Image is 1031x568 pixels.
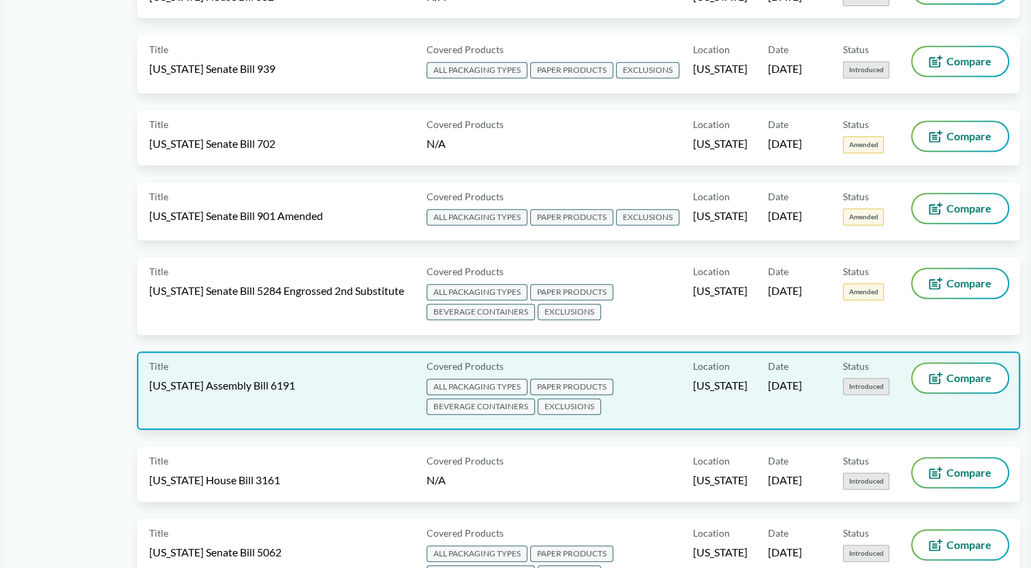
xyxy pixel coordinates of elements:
span: N/A [427,137,446,150]
span: [US_STATE] [693,61,748,76]
button: Compare [912,194,1008,223]
span: [US_STATE] Senate Bill 5284 Engrossed 2nd Substitute [149,283,404,298]
span: BEVERAGE CONTAINERS [427,398,535,415]
span: ALL PACKAGING TYPES [427,209,527,225]
span: Amended [843,283,884,300]
span: ALL PACKAGING TYPES [427,546,527,562]
span: [US_STATE] Senate Bill 5062 [149,545,281,560]
span: Date [768,359,788,373]
span: [US_STATE] House Bill 3161 [149,473,280,488]
button: Compare [912,364,1008,392]
span: [US_STATE] [693,208,748,223]
span: Covered Products [427,359,504,373]
span: Introduced [843,545,889,562]
span: ALL PACKAGING TYPES [427,284,527,300]
span: Title [149,454,168,468]
span: Compare [947,278,991,289]
span: [DATE] [768,378,802,393]
span: Status [843,117,869,131]
span: Covered Products [427,117,504,131]
button: Compare [912,269,1008,298]
span: [DATE] [768,283,802,298]
span: Location [693,454,730,468]
span: Compare [947,539,991,550]
span: Compare [947,203,991,214]
span: Covered Products [427,42,504,57]
button: Compare [912,531,1008,559]
span: [US_STATE] [693,283,748,298]
span: Compare [947,56,991,67]
span: Location [693,189,730,204]
span: [US_STATE] [693,473,748,488]
span: Date [768,454,788,468]
span: [DATE] [768,545,802,560]
span: ALL PACKAGING TYPES [427,379,527,395]
span: Covered Products [427,526,504,540]
span: Amended [843,136,884,153]
button: Compare [912,122,1008,151]
span: Compare [947,373,991,383]
span: BEVERAGE CONTAINERS [427,304,535,320]
span: Status [843,264,869,279]
span: Introduced [843,378,889,395]
span: Covered Products [427,189,504,204]
span: Status [843,359,869,373]
span: [DATE] [768,473,802,488]
span: Date [768,42,788,57]
span: Status [843,189,869,204]
span: Date [768,189,788,204]
span: Covered Products [427,264,504,279]
span: EXCLUSIONS [538,398,601,415]
span: Status [843,526,869,540]
span: [DATE] [768,136,802,151]
span: Location [693,42,730,57]
span: [US_STATE] Assembly Bill 6191 [149,378,295,393]
span: Location [693,264,730,279]
span: Location [693,526,730,540]
span: Status [843,42,869,57]
span: [DATE] [768,61,802,76]
span: Compare [947,131,991,142]
span: PAPER PRODUCTS [530,546,613,562]
span: [US_STATE] Senate Bill 939 [149,61,275,76]
span: [US_STATE] Senate Bill 901 Amended [149,208,323,223]
span: Location [693,359,730,373]
span: Title [149,359,168,373]
span: N/A [427,473,446,486]
span: PAPER PRODUCTS [530,284,613,300]
span: [DATE] [768,208,802,223]
span: [US_STATE] [693,545,748,560]
span: PAPER PRODUCTS [530,379,613,395]
span: Compare [947,467,991,478]
button: Compare [912,458,1008,487]
span: Date [768,264,788,279]
span: Introduced [843,61,889,78]
button: Compare [912,47,1008,76]
span: Location [693,117,730,131]
span: ALL PACKAGING TYPES [427,62,527,78]
span: Introduced [843,473,889,490]
span: EXCLUSIONS [616,209,679,225]
span: Title [149,117,168,131]
span: Status [843,454,869,468]
span: PAPER PRODUCTS [530,209,613,225]
span: Title [149,526,168,540]
span: Amended [843,208,884,225]
span: Date [768,117,788,131]
span: Date [768,526,788,540]
span: [US_STATE] [693,136,748,151]
span: Covered Products [427,454,504,468]
span: EXCLUSIONS [538,304,601,320]
span: Title [149,189,168,204]
span: Title [149,264,168,279]
span: Title [149,42,168,57]
span: [US_STATE] [693,378,748,393]
span: [US_STATE] Senate Bill 702 [149,136,275,151]
span: EXCLUSIONS [616,62,679,78]
span: PAPER PRODUCTS [530,62,613,78]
